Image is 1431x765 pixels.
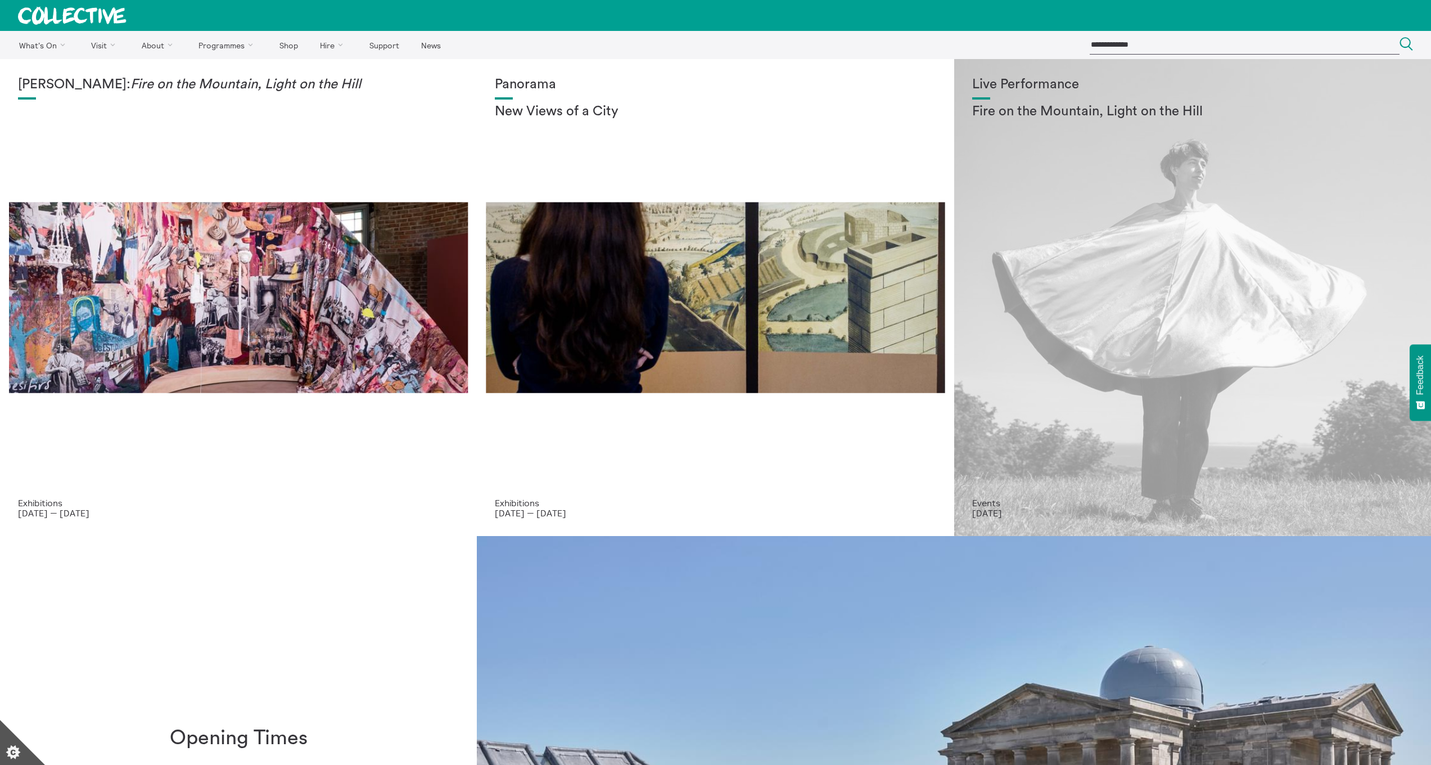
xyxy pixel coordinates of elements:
button: Feedback - Show survey [1410,344,1431,421]
h1: [PERSON_NAME]: [18,77,459,93]
h1: Opening Times [170,727,308,750]
a: About [132,31,187,59]
span: Feedback [1415,355,1425,395]
p: Exhibitions [495,498,936,508]
p: [DATE] — [DATE] [18,508,459,518]
a: Programmes [189,31,268,59]
h1: Live Performance [972,77,1413,93]
a: Hire [310,31,358,59]
a: News [411,31,450,59]
a: What's On [9,31,79,59]
p: Exhibitions [18,498,459,508]
h1: Panorama [495,77,936,93]
a: Shop [269,31,308,59]
h2: New Views of a City [495,104,936,120]
p: Events [972,498,1413,508]
h2: Fire on the Mountain, Light on the Hill [972,104,1413,120]
a: Photo: Eoin Carey Live Performance Fire on the Mountain, Light on the Hill Events [DATE] [954,59,1431,536]
a: Collective Panorama June 2025 small file 8 Panorama New Views of a City Exhibitions [DATE] — [DATE] [477,59,954,536]
p: [DATE] [972,508,1413,518]
p: [DATE] — [DATE] [495,508,936,518]
em: Fire on the Mountain, Light on the Hill [130,78,361,91]
a: Visit [82,31,130,59]
a: Support [359,31,409,59]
